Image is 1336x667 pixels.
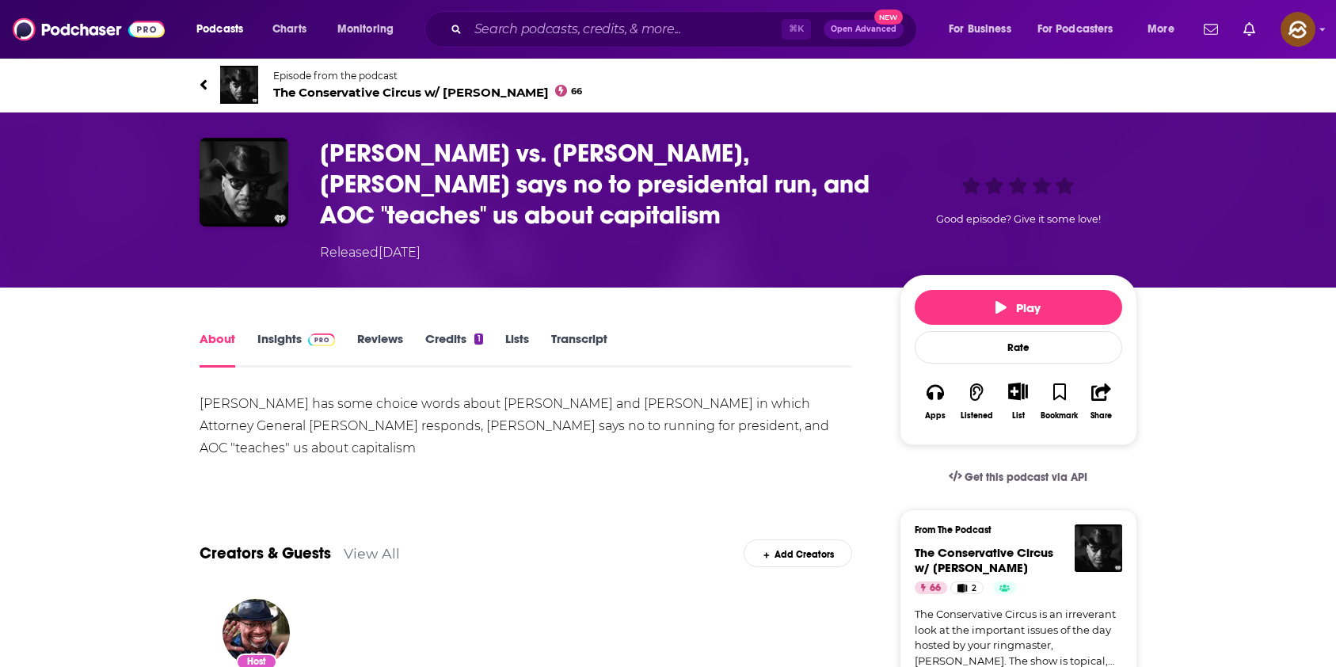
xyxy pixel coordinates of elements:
button: Play [915,290,1122,325]
button: Bookmark [1039,372,1080,430]
a: Show notifications dropdown [1237,16,1262,43]
a: Transcript [551,331,607,368]
span: 66 [571,88,582,95]
div: Bookmark [1041,411,1078,421]
span: Play [995,300,1041,315]
a: Show notifications dropdown [1197,16,1224,43]
a: Reviews [357,331,403,368]
h3: From The Podcast [915,524,1110,536]
div: Share [1090,411,1112,421]
div: Apps [925,411,946,421]
div: 1 [474,333,482,345]
button: Show More Button [1002,383,1034,400]
button: Show profile menu [1281,12,1315,47]
img: James T. Harris [223,599,290,666]
a: 2 [950,581,983,594]
a: 66 [915,581,947,594]
div: [PERSON_NAME] has some choice words about [PERSON_NAME] and [PERSON_NAME] in which Attorney Gener... [200,393,853,459]
span: ⌘ K [782,19,811,40]
div: Search podcasts, credits, & more... [440,11,932,48]
a: Creators & Guests [200,543,331,563]
button: open menu [1136,17,1194,42]
div: Rate [915,331,1122,364]
button: Listened [956,372,997,430]
span: For Business [949,18,1011,40]
img: Jasmine Crockett vs. Pam Bondi, Michelle Obama says no to presidental run, and AOC "teaches" us a... [200,138,288,227]
span: The Conservative Circus w/ [PERSON_NAME] [273,85,583,100]
a: The Conservative Circus w/ James T. HarrisEpisode from the podcastThe Conservative Circus w/ [PER... [200,66,1137,104]
div: Released [DATE] [320,243,421,262]
span: Monitoring [337,18,394,40]
span: Logged in as hey85204 [1281,12,1315,47]
span: Open Advanced [831,25,896,33]
span: The Conservative Circus w/ [PERSON_NAME] [915,545,1053,575]
a: The Conservative Circus w/ James T. Harris [915,545,1053,575]
span: Episode from the podcast [273,70,583,82]
img: The Conservative Circus w/ James T. Harris [1075,524,1122,572]
div: Show More ButtonList [997,372,1038,430]
span: 66 [930,581,941,596]
a: InsightsPodchaser Pro [257,331,336,368]
span: More [1148,18,1174,40]
a: Credits1 [425,331,482,368]
button: Share [1080,372,1121,430]
button: open menu [326,17,414,42]
span: New [874,10,903,25]
img: Podchaser Pro [308,333,336,346]
h1: Jasmine Crockett vs. Pam Bondi, Michelle Obama says no to presidental run, and AOC "teaches" us a... [320,138,874,231]
span: Good episode? Give it some love! [936,213,1101,225]
span: Get this podcast via API [965,471,1087,484]
button: open menu [185,17,264,42]
div: Listened [961,411,993,421]
span: For Podcasters [1037,18,1113,40]
a: Charts [262,17,316,42]
img: Podchaser - Follow, Share and Rate Podcasts [13,14,165,44]
button: Open AdvancedNew [824,20,904,39]
button: open menu [1027,17,1136,42]
button: Apps [915,372,956,430]
a: Lists [505,331,529,368]
input: Search podcasts, credits, & more... [468,17,782,42]
a: Get this podcast via API [936,458,1101,497]
button: open menu [938,17,1031,42]
div: Add Creators [744,539,852,567]
img: The Conservative Circus w/ James T. Harris [220,66,258,104]
span: 2 [972,581,976,596]
div: List [1012,410,1025,421]
span: Charts [272,18,306,40]
img: User Profile [1281,12,1315,47]
span: Podcasts [196,18,243,40]
a: About [200,331,235,368]
a: View All [344,545,400,562]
